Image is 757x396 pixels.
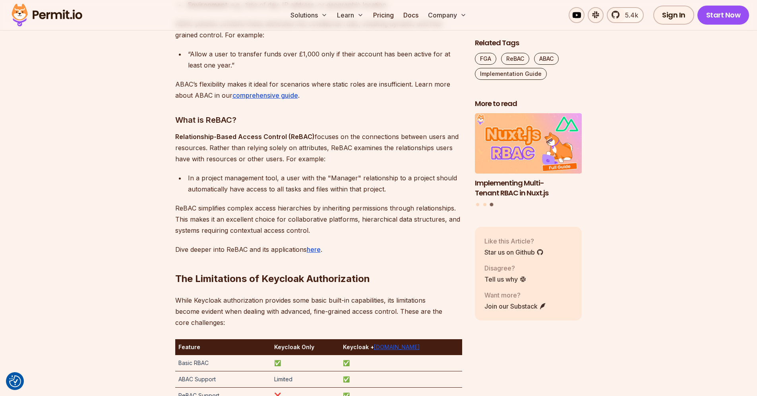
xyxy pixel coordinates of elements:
[653,6,694,25] a: Sign In
[484,263,527,273] p: Disagree?
[271,339,339,355] th: Keycloak Only
[175,203,462,236] p: ReBAC simplifies complex access hierarchies by inheriting permissions through relationships. This...
[8,2,86,29] img: Permit logo
[307,245,321,253] a: here
[175,133,315,141] strong: Relationship-Based Access Control (ReBAC)
[175,131,462,164] p: focuses on the connections between users and resources. Rather than relying solely on attributes,...
[232,91,298,99] a: comprehensive guide
[475,114,582,208] div: Posts
[9,375,21,387] button: Consent Preferences
[484,290,546,300] p: Want more?
[340,371,462,388] td: ✅
[287,7,331,23] button: Solutions
[475,114,582,198] a: Implementing Multi-Tenant RBAC in Nuxt.jsImplementing Multi-Tenant RBAC in Nuxt.js
[340,339,462,355] th: Keycloak +
[370,7,397,23] a: Pricing
[400,7,422,23] a: Docs
[175,79,462,101] p: ABAC’s flexibility makes it ideal for scenarios where static roles are insufficient. Learn more a...
[175,339,271,355] th: Feature
[188,172,462,195] div: In a project management tool, a user with the "Manager" relationship to a project should automati...
[501,53,529,65] a: ReBAC
[475,38,582,48] h2: Related Tags
[490,203,494,207] button: Go to slide 3
[188,48,462,71] div: “Allow a user to transfer funds over £1,000 only if their account has been active for at least on...
[483,203,486,207] button: Go to slide 2
[620,10,638,20] span: 5.4k
[697,6,749,25] a: Start Now
[475,68,547,80] a: Implementation Guide
[484,301,546,311] a: Join our Substack
[175,114,462,126] h3: What is ReBAC?
[271,371,339,388] td: Limited
[607,7,644,23] a: 5.4k
[484,236,544,246] p: Like this Article?
[9,375,21,387] img: Revisit consent button
[484,274,527,284] a: Tell us why
[271,355,339,371] td: ✅
[175,295,462,328] p: While Keycloak authorization provides some basic built-in capabilities, its limitations become ev...
[475,114,582,174] img: Implementing Multi-Tenant RBAC in Nuxt.js
[340,355,462,371] td: ✅
[374,344,420,350] a: [DOMAIN_NAME]
[175,241,462,285] h2: The Limitations of Keycloak Authorization
[475,178,582,198] h3: Implementing Multi-Tenant RBAC in Nuxt.js
[534,53,559,65] a: ABAC
[175,371,271,388] td: ABAC Support
[484,247,544,257] a: Star us on Github
[175,244,462,255] p: Dive deeper into ReBAC and its applications .
[175,355,271,371] td: Basic RBAC
[475,53,496,65] a: FGA
[425,7,470,23] button: Company
[475,99,582,109] h2: More to read
[475,114,582,198] li: 3 of 3
[334,7,367,23] button: Learn
[476,203,479,207] button: Go to slide 1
